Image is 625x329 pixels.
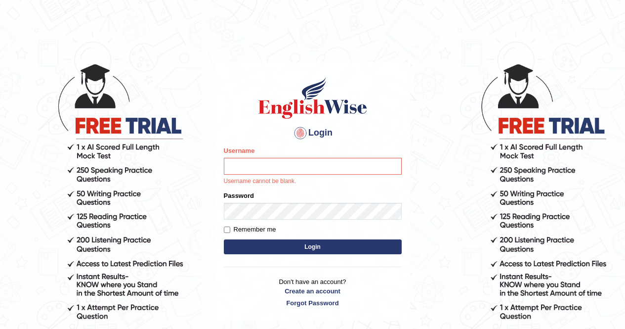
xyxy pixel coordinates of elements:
input: Remember me [224,227,230,233]
button: Login [224,239,402,254]
img: Logo of English Wise sign in for intelligent practice with AI [256,76,369,120]
label: Username [224,146,255,155]
p: Don't have an account? [224,277,402,308]
a: Forgot Password [224,298,402,308]
label: Remember me [224,225,276,235]
label: Password [224,191,254,200]
a: Create an account [224,286,402,296]
p: Username cannot be blank. [224,177,402,186]
h4: Login [224,125,402,141]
